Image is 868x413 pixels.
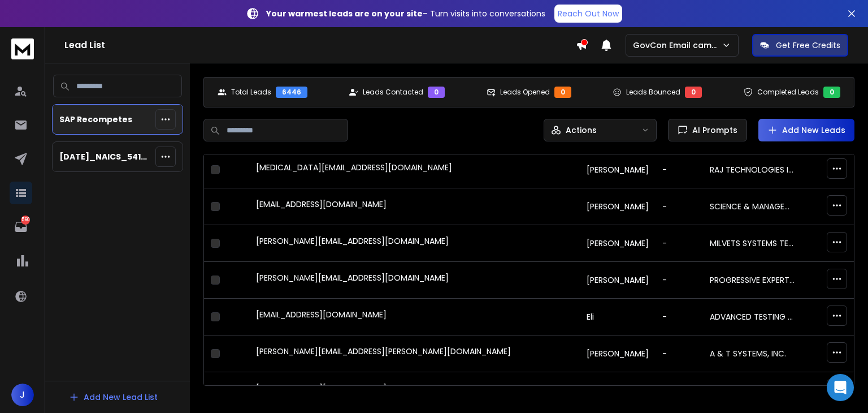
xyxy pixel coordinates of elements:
[688,124,737,136] span: AI Prompts
[633,40,722,51] p: GovCon Email campaign
[256,309,573,325] div: [EMAIL_ADDRESS][DOMAIN_NAME]
[668,119,747,141] button: AI Prompts
[59,114,132,125] p: SAP Recompetes
[752,34,848,57] button: Get Free Credits
[566,124,597,136] p: Actions
[580,299,656,335] td: Eli
[656,262,703,299] td: -
[59,151,151,162] p: [DATE]_NAICS_541511_FA8770-25-R-FLITES_SS_RFI
[776,40,840,51] p: Get Free Credits
[558,8,619,19] p: Reach Out Now
[757,88,819,97] p: Completed Leads
[656,372,703,409] td: -
[276,87,307,98] div: 6446
[685,87,702,98] div: 0
[656,225,703,262] td: -
[266,8,545,19] p: – Turn visits into conversations
[256,162,573,178] div: [MEDICAL_DATA][EMAIL_ADDRESS][DOMAIN_NAME]
[580,335,656,372] td: [PERSON_NAME]
[363,88,423,97] p: Leads Contacted
[21,216,30,225] p: 560
[580,262,656,299] td: [PERSON_NAME]
[60,386,167,408] button: Add New Lead List
[580,152,656,188] td: [PERSON_NAME]
[580,372,656,409] td: [PERSON_NAME]
[11,384,34,406] button: J
[256,272,573,288] div: [PERSON_NAME][EMAIL_ADDRESS][DOMAIN_NAME]
[767,124,845,136] a: Add New Leads
[10,216,32,238] a: 560
[703,262,802,299] td: PROGRESSIVE EXPERT CONSULTING, INC.
[703,152,802,188] td: RAJ TECHNOLOGIES INC.
[656,152,703,188] td: -
[758,119,854,141] button: Add New Leads
[256,346,573,362] div: [PERSON_NAME][EMAIL_ADDRESS][PERSON_NAME][DOMAIN_NAME]
[554,5,622,23] a: Reach Out Now
[11,38,34,59] img: logo
[823,87,840,98] div: 0
[703,335,802,372] td: A & T SYSTEMS, INC.
[626,88,680,97] p: Leads Bounced
[554,87,571,98] div: 0
[256,382,573,398] div: [EMAIL_ADDRESS][DOMAIN_NAME]
[256,235,573,251] div: [PERSON_NAME][EMAIL_ADDRESS][DOMAIN_NAME]
[580,188,656,225] td: [PERSON_NAME]
[656,188,703,225] td: -
[703,225,802,262] td: MILVETS SYSTEMS TECHNOLOGY, INC.
[266,8,423,19] strong: Your warmest leads are on your site
[703,299,802,335] td: ADVANCED TESTING TECHNOLOGIES INC
[703,372,802,409] td: THE CENTECH GROUP INC.
[500,88,550,97] p: Leads Opened
[703,188,802,225] td: SCIENCE & MANAGEMENT RESOURCES INC
[656,335,703,372] td: -
[656,299,703,335] td: -
[580,225,656,262] td: [PERSON_NAME]
[231,88,271,97] p: Total Leads
[827,374,854,401] div: Open Intercom Messenger
[428,87,445,98] div: 0
[256,199,573,214] div: [EMAIL_ADDRESS][DOMAIN_NAME]
[64,38,576,52] h1: Lead List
